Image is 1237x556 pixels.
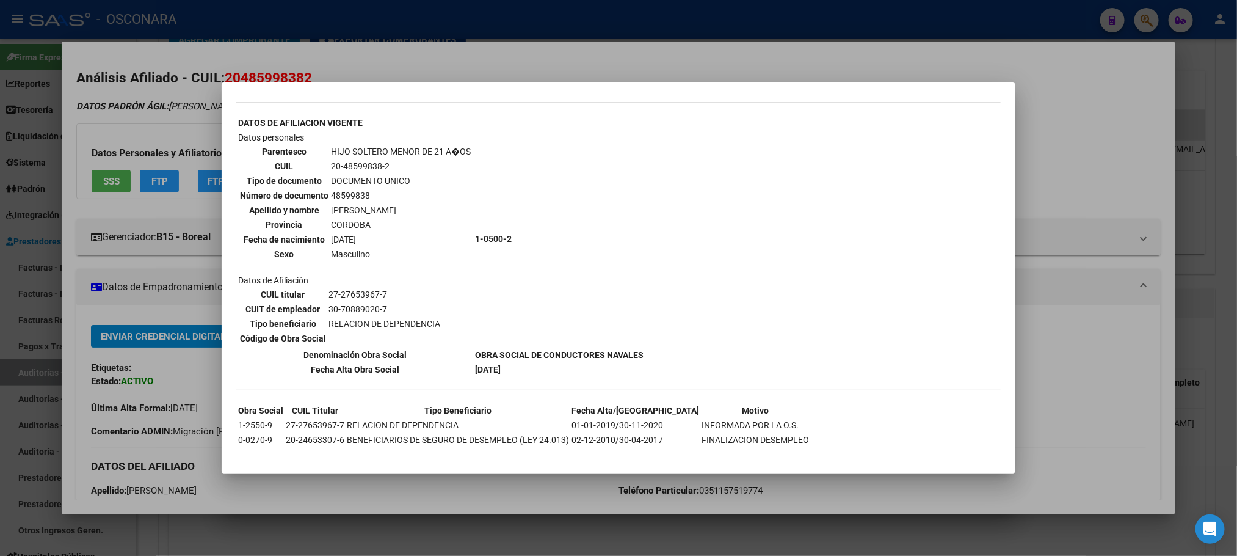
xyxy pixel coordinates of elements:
td: 0-0270-9 [238,433,284,447]
td: 01-01-2019/30-11-2020 [571,419,700,432]
th: Número de documento [239,189,329,202]
td: RELACION DE DEPENDENCIA [346,419,570,432]
td: [DATE] [330,233,471,246]
th: Motivo [701,404,810,417]
th: CUIL titular [239,288,327,301]
td: Masculino [330,247,471,261]
td: 02-12-2010/30-04-2017 [571,433,700,447]
td: 1-2550-9 [238,419,284,432]
th: CUIL [239,159,329,173]
td: HIJO SOLTERO MENOR DE 21 A�OS [330,145,471,158]
th: Parentesco [239,145,329,158]
b: [DATE] [475,365,501,375]
td: FINALIZACION DESEMPLEO [701,433,810,447]
div: Open Intercom Messenger [1195,514,1225,544]
th: Sexo [239,247,329,261]
th: CUIL Titular [285,404,345,417]
th: Provincia [239,218,329,232]
td: 30-70889020-7 [328,302,441,316]
th: Tipo beneficiario [239,317,327,331]
th: Tipo de documento [239,174,329,188]
th: Apellido y nombre [239,203,329,217]
td: INFORMADA POR LA O.S. [701,419,810,432]
b: 1-0500-2 [475,234,512,244]
td: [PERSON_NAME] [330,203,471,217]
th: CUIT de empleador [239,302,327,316]
th: Fecha Alta/[GEOGRAPHIC_DATA] [571,404,700,417]
th: Fecha Alta Obra Social [238,363,473,376]
th: Obra Social [238,404,284,417]
th: Denominación Obra Social [238,348,473,362]
td: BENEFICIARIOS DE SEGURO DE DESEMPLEO (LEY 24.013) [346,433,570,447]
th: Tipo Beneficiario [346,404,570,417]
th: Fecha de nacimiento [239,233,329,246]
td: 27-27653967-7 [328,288,441,301]
td: Datos personales Datos de Afiliación [238,131,473,347]
th: Código de Obra Social [239,332,327,345]
td: 27-27653967-7 [285,419,345,432]
td: CORDOBA [330,218,471,232]
td: DOCUMENTO UNICO [330,174,471,188]
td: 20-48599838-2 [330,159,471,173]
td: 48599838 [330,189,471,202]
b: OBRA SOCIAL DE CONDUCTORES NAVALES [475,350,644,360]
b: DATOS DE AFILIACION VIGENTE [238,118,363,128]
td: RELACION DE DEPENDENCIA [328,317,441,331]
td: 20-24653307-6 [285,433,345,447]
